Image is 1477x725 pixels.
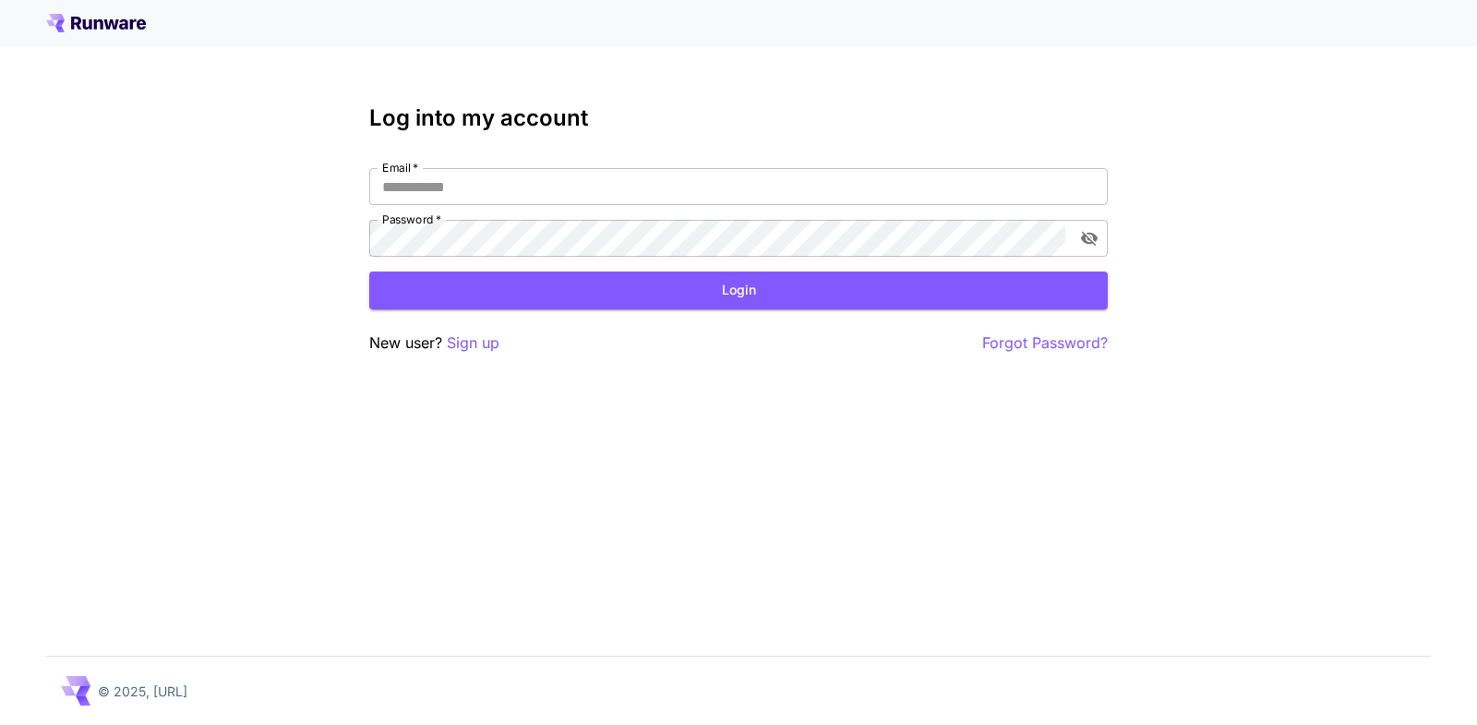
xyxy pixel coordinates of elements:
p: New user? [369,332,499,355]
label: Email [382,160,418,175]
p: © 2025, [URL] [98,682,187,701]
button: Login [369,272,1108,309]
button: Sign up [447,332,499,355]
h3: Log into my account [369,105,1108,131]
label: Password [382,211,441,227]
button: Forgot Password? [982,332,1108,355]
button: toggle password visibility [1073,222,1106,255]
